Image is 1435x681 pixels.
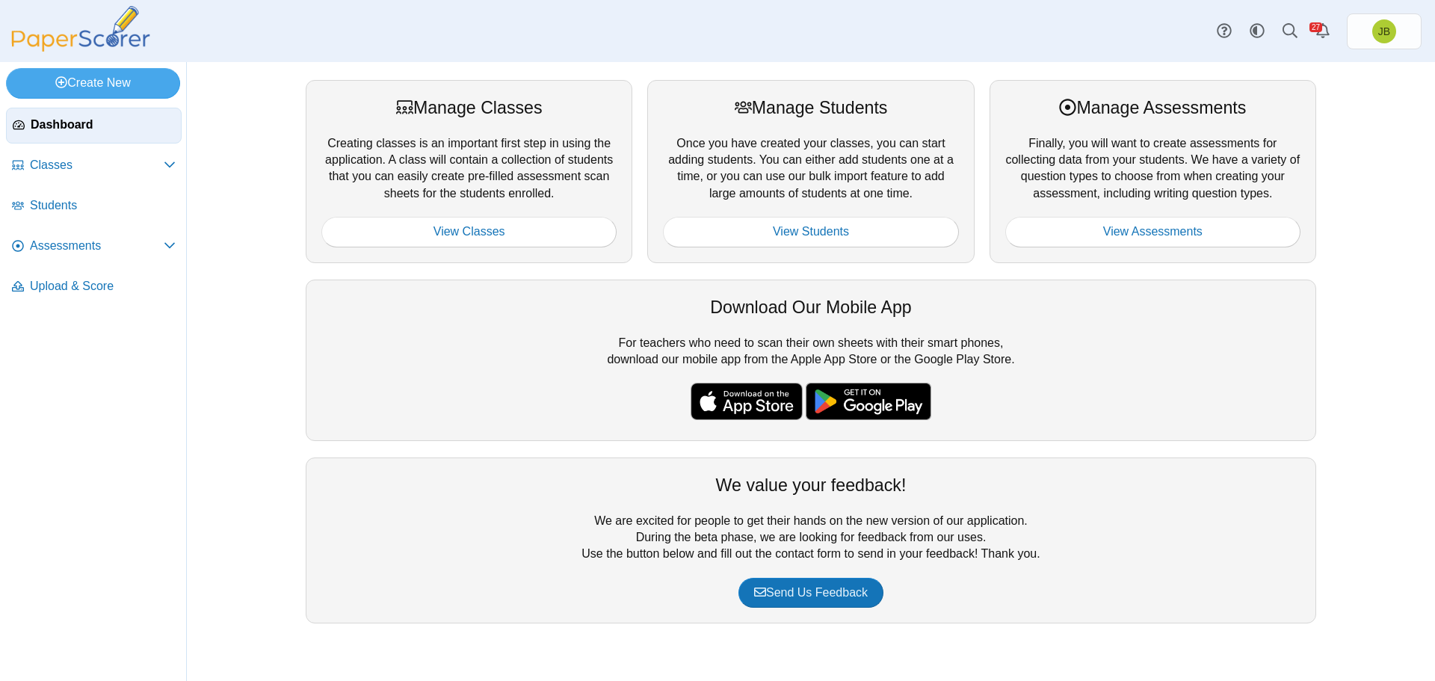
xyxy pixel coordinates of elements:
[1372,19,1396,43] span: Joel Boyd
[1347,13,1422,49] a: Joel Boyd
[663,96,958,120] div: Manage Students
[30,238,164,254] span: Assessments
[738,578,883,608] a: Send Us Feedback
[321,217,617,247] a: View Classes
[806,383,931,420] img: google-play-badge.png
[306,80,632,262] div: Creating classes is an important first step in using the application. A class will contain a coll...
[6,188,182,224] a: Students
[1306,15,1339,48] a: Alerts
[30,278,176,295] span: Upload & Score
[663,217,958,247] a: View Students
[6,6,155,52] img: PaperScorer
[990,80,1316,262] div: Finally, you will want to create assessments for collecting data from your students. We have a va...
[306,457,1316,623] div: We are excited for people to get their hands on the new version of our application. During the be...
[647,80,974,262] div: Once you have created your classes, you can start adding students. You can either add students on...
[1378,26,1390,37] span: Joel Boyd
[754,586,868,599] span: Send Us Feedback
[6,108,182,144] a: Dashboard
[6,269,182,305] a: Upload & Score
[6,229,182,265] a: Assessments
[30,157,164,173] span: Classes
[321,295,1300,319] div: Download Our Mobile App
[321,96,617,120] div: Manage Classes
[1005,96,1300,120] div: Manage Assessments
[6,68,180,98] a: Create New
[30,197,176,214] span: Students
[691,383,803,420] img: apple-store-badge.svg
[321,473,1300,497] div: We value your feedback!
[306,280,1316,441] div: For teachers who need to scan their own sheets with their smart phones, download our mobile app f...
[1005,217,1300,247] a: View Assessments
[31,117,175,133] span: Dashboard
[6,41,155,54] a: PaperScorer
[6,148,182,184] a: Classes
